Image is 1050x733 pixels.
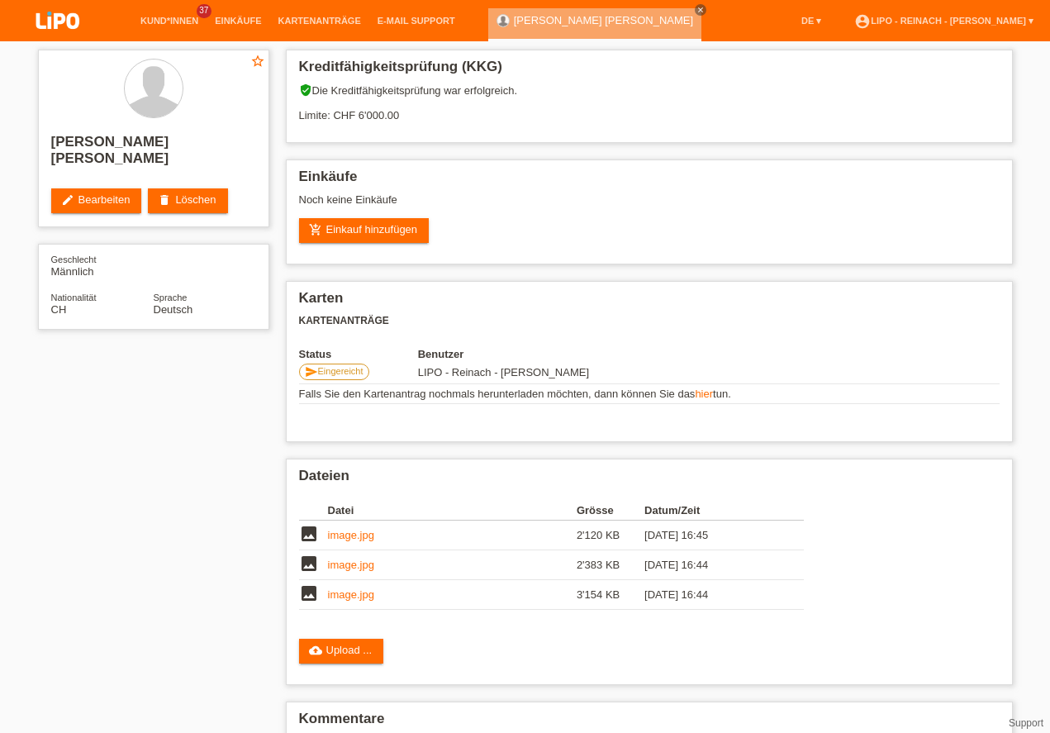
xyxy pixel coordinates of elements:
[299,169,1000,193] h2: Einkäufe
[418,366,589,378] span: 16.09.2025
[299,193,1000,218] div: Noch keine Einkäufe
[695,4,706,16] a: close
[299,468,1000,493] h2: Dateien
[299,384,1000,404] td: Falls Sie den Kartenantrag nochmals herunterladen möchten, dann können Sie das tun.
[328,529,374,541] a: image.jpg
[369,16,463,26] a: E-Mail Support
[51,303,67,316] span: Schweiz
[250,54,265,71] a: star_border
[51,253,154,278] div: Männlich
[158,193,171,207] i: delete
[305,365,318,378] i: send
[51,188,142,213] a: editBearbeiten
[309,644,322,657] i: cloud_upload
[793,16,829,26] a: DE ▾
[207,16,269,26] a: Einkäufe
[299,524,319,544] i: image
[644,521,780,550] td: [DATE] 16:45
[51,255,97,264] span: Geschlecht
[854,13,871,30] i: account_circle
[299,583,319,603] i: image
[644,580,780,610] td: [DATE] 16:44
[514,14,693,26] a: [PERSON_NAME] [PERSON_NAME]
[328,501,577,521] th: Datei
[328,588,374,601] a: image.jpg
[197,4,211,18] span: 37
[154,303,193,316] span: Deutsch
[299,348,418,360] th: Status
[695,388,713,400] a: hier
[577,521,644,550] td: 2'120 KB
[577,580,644,610] td: 3'154 KB
[309,223,322,236] i: add_shopping_cart
[644,550,780,580] td: [DATE] 16:44
[148,188,227,213] a: deleteLöschen
[299,83,1000,134] div: Die Kreditfähigkeitsprüfung war erfolgreich. Limite: CHF 6'000.00
[846,16,1042,26] a: account_circleLIPO - Reinach - [PERSON_NAME] ▾
[1009,717,1043,729] a: Support
[299,218,430,243] a: add_shopping_cartEinkauf hinzufügen
[299,554,319,574] i: image
[154,293,188,302] span: Sprache
[132,16,207,26] a: Kund*innen
[299,315,1000,327] h3: Kartenanträge
[696,6,705,14] i: close
[318,366,363,376] span: Eingereicht
[418,348,698,360] th: Benutzer
[328,559,374,571] a: image.jpg
[644,501,780,521] th: Datum/Zeit
[270,16,369,26] a: Kartenanträge
[250,54,265,69] i: star_border
[577,550,644,580] td: 2'383 KB
[17,34,99,46] a: LIPO pay
[51,293,97,302] span: Nationalität
[577,501,644,521] th: Grösse
[299,290,1000,315] h2: Karten
[299,639,384,664] a: cloud_uploadUpload ...
[299,59,1000,83] h2: Kreditfähigkeitsprüfung (KKG)
[51,134,256,175] h2: [PERSON_NAME] [PERSON_NAME]
[61,193,74,207] i: edit
[299,83,312,97] i: verified_user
